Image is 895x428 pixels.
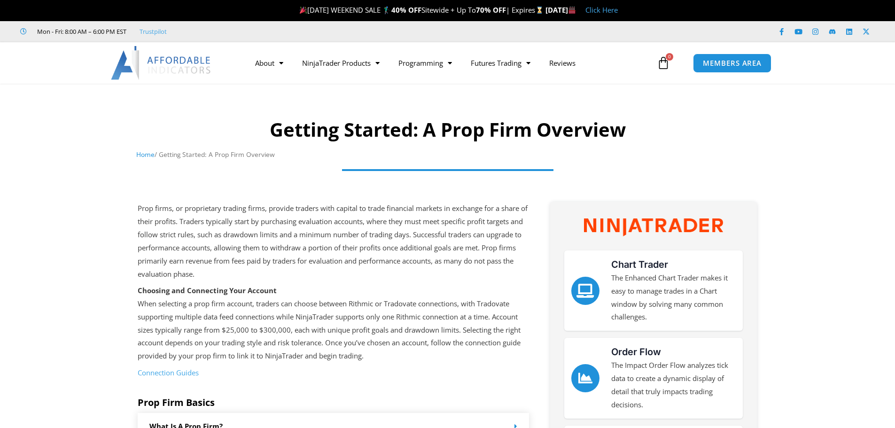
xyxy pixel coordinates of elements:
a: MEMBERS AREA [693,54,771,73]
p: Prop firms, or proprietary trading firms, provide traders with capital to trade financial markets... [138,202,529,280]
a: Order Flow [571,364,599,392]
h5: Prop Firm Basics [138,397,529,408]
span: Mon - Fri: 8:00 AM – 6:00 PM EST [35,26,126,37]
a: Trustpilot [140,26,167,37]
nav: Menu [246,52,654,74]
span: [DATE] WEEKEND SALE 🏌️‍♂️ Sitewide + Up To | Expires [297,5,545,15]
a: Order Flow [611,346,661,358]
a: Chart Trader [571,277,599,305]
span: 0 [666,53,673,61]
a: Programming [389,52,461,74]
p: The Enhanced Chart Trader makes it easy to manage trades in a Chart window by solving many common... [611,272,736,324]
a: Futures Trading [461,52,540,74]
a: 0 [643,49,684,77]
strong: 40% OFF [391,5,421,15]
a: Reviews [540,52,585,74]
img: ⌛ [536,7,543,14]
a: Home [136,150,155,159]
img: NinjaTrader Wordmark color RGB | Affordable Indicators – NinjaTrader [584,218,723,236]
img: 🏭 [568,7,576,14]
p: The Impact Order Flow analyzes tick data to create a dynamic display of detail that truly impacts... [611,359,736,411]
a: About [246,52,293,74]
span: MEMBERS AREA [703,60,762,67]
strong: Choosing and Connecting Your Account [138,286,277,295]
a: NinjaTrader Products [293,52,389,74]
p: When selecting a prop firm account, traders can choose between Rithmic or Tradovate connections, ... [138,284,529,363]
img: LogoAI | Affordable Indicators – NinjaTrader [111,46,212,80]
nav: Breadcrumb [136,148,759,161]
h1: Getting Started: A Prop Firm Overview [136,117,759,143]
strong: 70% OFF [476,5,506,15]
strong: [DATE] [545,5,576,15]
a: Click Here [585,5,618,15]
a: Connection Guides [138,368,199,377]
img: 🎉 [300,7,307,14]
a: Chart Trader [611,259,668,270]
